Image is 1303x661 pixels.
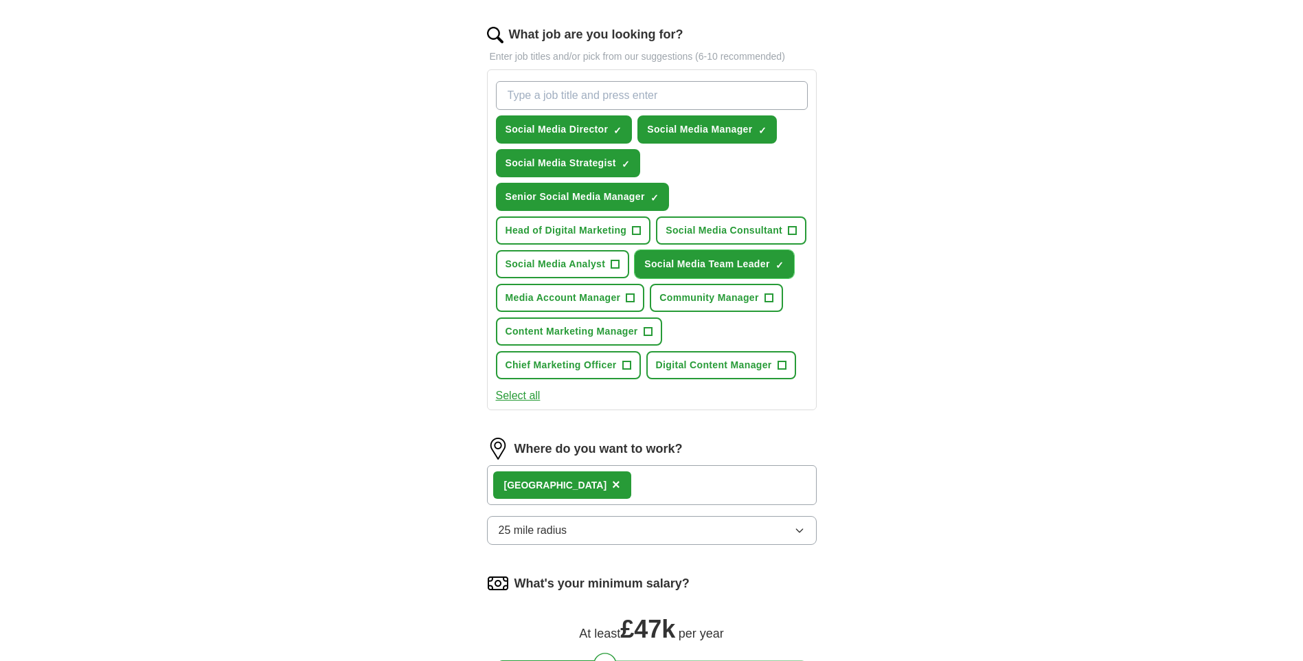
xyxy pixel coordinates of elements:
[487,516,817,545] button: 25 mile radius
[506,122,609,137] span: Social Media Director
[506,291,621,305] span: Media Account Manager
[496,250,630,278] button: Social Media Analyst
[514,574,690,593] label: What's your minimum salary?
[487,572,509,594] img: salary.png
[622,159,630,170] span: ✓
[496,81,808,110] input: Type a job title and press enter
[758,125,767,136] span: ✓
[504,478,607,493] div: [GEOGRAPHIC_DATA]
[613,125,622,136] span: ✓
[646,351,796,379] button: Digital Content Manager
[506,324,638,339] span: Content Marketing Manager
[666,223,782,238] span: Social Media Consultant
[506,190,645,204] span: Senior Social Media Manager
[679,627,724,640] span: per year
[496,388,541,404] button: Select all
[496,351,641,379] button: Chief Marketing Officer
[659,291,758,305] span: Community Manager
[644,257,769,271] span: Social Media Team Leader
[612,475,620,495] button: ×
[775,260,784,271] span: ✓
[487,49,817,64] p: Enter job titles and/or pick from our suggestions (6-10 recommended)
[656,216,806,245] button: Social Media Consultant
[487,27,503,43] img: search.png
[637,115,776,144] button: Social Media Manager✓
[496,284,645,312] button: Media Account Manager
[506,358,617,372] span: Chief Marketing Officer
[496,149,640,177] button: Social Media Strategist✓
[496,183,669,211] button: Senior Social Media Manager✓
[487,438,509,460] img: location.png
[635,250,793,278] button: Social Media Team Leader✓
[496,216,651,245] button: Head of Digital Marketing
[496,317,662,346] button: Content Marketing Manager
[620,615,675,643] span: £ 47k
[506,156,616,170] span: Social Media Strategist
[656,358,772,372] span: Digital Content Manager
[496,115,633,144] button: Social Media Director✓
[499,522,567,539] span: 25 mile radius
[650,192,659,203] span: ✓
[506,257,606,271] span: Social Media Analyst
[579,627,620,640] span: At least
[612,477,620,492] span: ×
[650,284,782,312] button: Community Manager
[514,440,683,458] label: Where do you want to work?
[506,223,627,238] span: Head of Digital Marketing
[647,122,752,137] span: Social Media Manager
[509,25,683,44] label: What job are you looking for?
